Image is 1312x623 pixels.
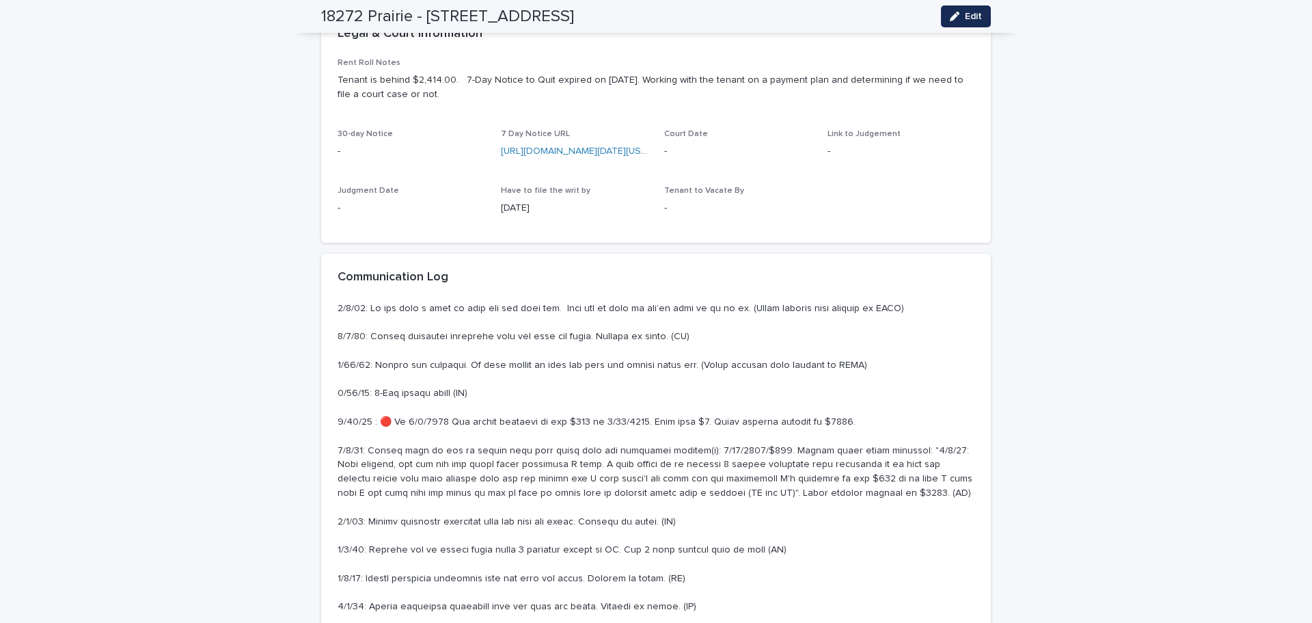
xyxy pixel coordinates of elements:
[338,27,482,42] h2: Legal & Court Information
[338,201,484,215] p: -
[501,130,570,138] span: 7 Day Notice URL
[338,59,400,67] span: Rent Roll Notes
[338,73,974,102] p: Tenant is behind $2,414.00. 7-Day Notice to Quit expired on [DATE]. Working with the tenant on a ...
[664,144,811,159] p: -
[828,144,974,159] p: -
[338,270,448,285] h2: Communication Log
[338,144,484,159] p: -
[501,187,590,195] span: Have to file the writ by
[828,130,901,138] span: Link to Judgement
[664,130,708,138] span: Court Date
[965,12,982,21] span: Edit
[321,7,574,27] h2: 18272 Prairie - [STREET_ADDRESS]
[338,187,399,195] span: Judgment Date
[501,201,648,215] p: [DATE]
[338,130,393,138] span: 30-day Notice
[664,201,811,215] p: -
[664,187,744,195] span: Tenant to Vacate By
[501,146,678,156] a: [URL][DOMAIN_NAME][DATE][US_STATE]
[941,5,991,27] button: Edit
